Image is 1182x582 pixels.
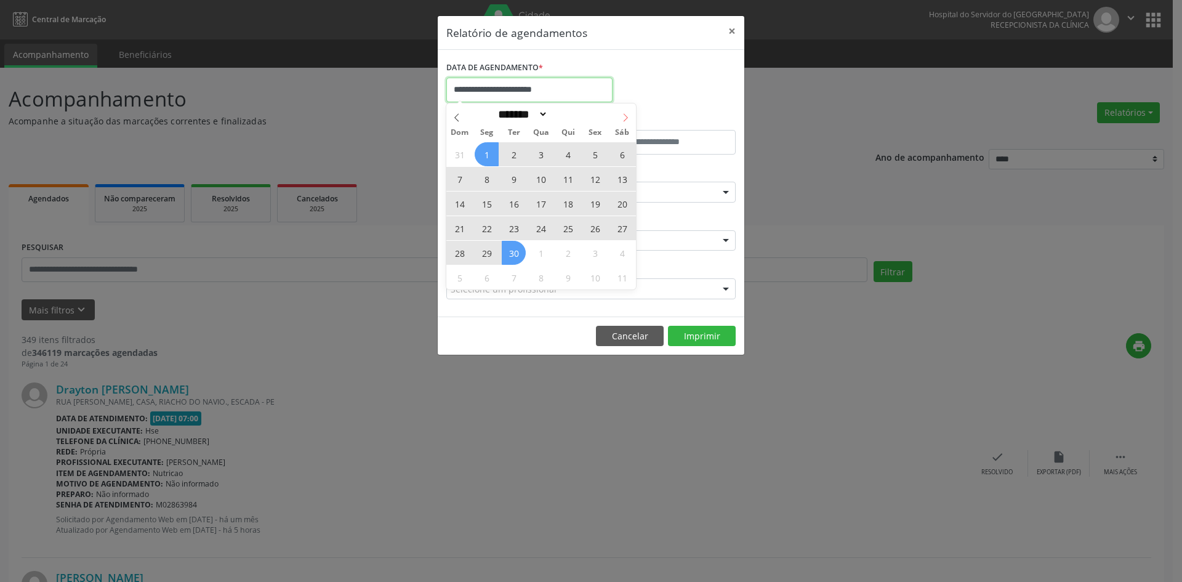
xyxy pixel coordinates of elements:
span: Setembro 22, 2025 [475,216,499,240]
h5: Relatório de agendamentos [446,25,587,41]
select: Month [494,108,548,121]
span: Setembro 21, 2025 [448,216,472,240]
span: Outubro 6, 2025 [475,265,499,289]
span: Dom [446,129,473,137]
span: Setembro 27, 2025 [610,216,634,240]
span: Setembro 7, 2025 [448,167,472,191]
span: Sáb [609,129,636,137]
span: Setembro 2, 2025 [502,142,526,166]
span: Seg [473,129,501,137]
span: Setembro 1, 2025 [475,142,499,166]
span: Outubro 2, 2025 [556,241,580,265]
span: Outubro 4, 2025 [610,241,634,265]
button: Imprimir [668,326,736,347]
span: Setembro 25, 2025 [556,216,580,240]
span: Agosto 31, 2025 [448,142,472,166]
button: Cancelar [596,326,664,347]
span: Outubro 7, 2025 [502,265,526,289]
span: Setembro 19, 2025 [583,192,607,216]
span: Setembro 20, 2025 [610,192,634,216]
span: Setembro 29, 2025 [475,241,499,265]
span: Outubro 1, 2025 [529,241,553,265]
span: Setembro 10, 2025 [529,167,553,191]
span: Setembro 16, 2025 [502,192,526,216]
button: Close [720,16,744,46]
span: Setembro 3, 2025 [529,142,553,166]
span: Setembro 11, 2025 [556,167,580,191]
span: Setembro 30, 2025 [502,241,526,265]
span: Setembro 14, 2025 [448,192,472,216]
span: Setembro 4, 2025 [556,142,580,166]
label: ATÉ [594,111,736,130]
span: Setembro 13, 2025 [610,167,634,191]
span: Outubro 8, 2025 [529,265,553,289]
span: Setembro 26, 2025 [583,216,607,240]
span: Ter [501,129,528,137]
span: Outubro 11, 2025 [610,265,634,289]
span: Qui [555,129,582,137]
span: Setembro 6, 2025 [610,142,634,166]
span: Outubro 10, 2025 [583,265,607,289]
span: Setembro 24, 2025 [529,216,553,240]
span: Setembro 28, 2025 [448,241,472,265]
span: Setembro 15, 2025 [475,192,499,216]
span: Setembro 9, 2025 [502,167,526,191]
span: Setembro 8, 2025 [475,167,499,191]
span: Outubro 3, 2025 [583,241,607,265]
span: Setembro 12, 2025 [583,167,607,191]
span: Setembro 5, 2025 [583,142,607,166]
input: Year [548,108,589,121]
span: Qua [528,129,555,137]
label: DATA DE AGENDAMENTO [446,59,543,78]
span: Sex [582,129,609,137]
span: Setembro 23, 2025 [502,216,526,240]
span: Setembro 17, 2025 [529,192,553,216]
span: Outubro 5, 2025 [448,265,472,289]
span: Selecione um profissional [451,283,557,296]
span: Setembro 18, 2025 [556,192,580,216]
span: Outubro 9, 2025 [556,265,580,289]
